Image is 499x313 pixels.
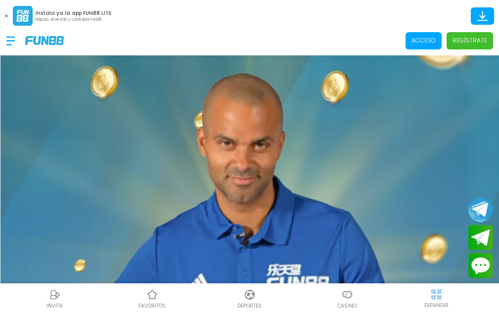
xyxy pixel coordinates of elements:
[337,302,357,310] p: Casino
[36,9,111,17] p: Instala ya la app FUN88 LITE
[6,287,103,310] a: ReferralReferralINVITA
[341,289,353,301] img: Casino
[25,36,64,45] img: Company Logo
[468,197,493,223] button: Join telegram channel
[411,36,436,45] p: Acceso
[298,287,396,310] a: CasinoCasinoCasino
[424,302,449,309] p: EXPANDIR
[13,6,33,26] img: App Logo
[237,302,262,310] p: Deportes
[36,17,111,23] p: Rápido, divertido y confiable FUN88
[138,302,166,310] p: favoritos
[244,289,256,301] img: Deportes
[103,287,201,310] a: Casino FavoritosCasino Favoritosfavoritos
[46,302,63,310] p: INVITA
[49,289,61,301] img: Referral
[468,253,493,278] button: Contact customer service
[468,225,493,251] button: Join telegram
[201,287,298,310] a: DeportesDeportesDeportes
[430,288,443,301] img: hide
[453,36,487,45] p: Regístrate
[146,289,158,301] img: Casino Favoritos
